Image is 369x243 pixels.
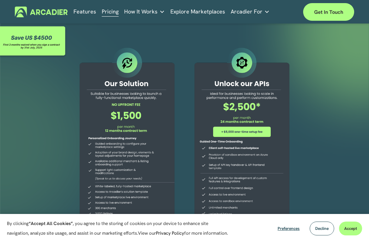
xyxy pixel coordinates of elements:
img: Arcadier [15,7,68,17]
a: folder dropdown [231,6,270,17]
a: Privacy Policy [156,230,184,236]
span: How It Works [124,7,158,17]
a: Pricing [102,6,119,17]
span: Arcadier For [231,7,262,17]
p: By clicking , you agree to the storing of cookies on your device to enhance site navigation, anal... [7,219,231,238]
a: Explore Marketplaces [170,6,225,17]
span: Accept [344,226,357,231]
strong: “Accept All Cookies” [29,221,73,226]
button: Accept [339,222,362,235]
span: Decline [315,226,329,231]
a: Features [73,6,96,17]
button: Decline [310,222,334,235]
a: folder dropdown [124,6,165,17]
a: Get in touch [303,3,354,21]
span: Preferences [278,226,300,231]
button: Preferences [272,222,305,235]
